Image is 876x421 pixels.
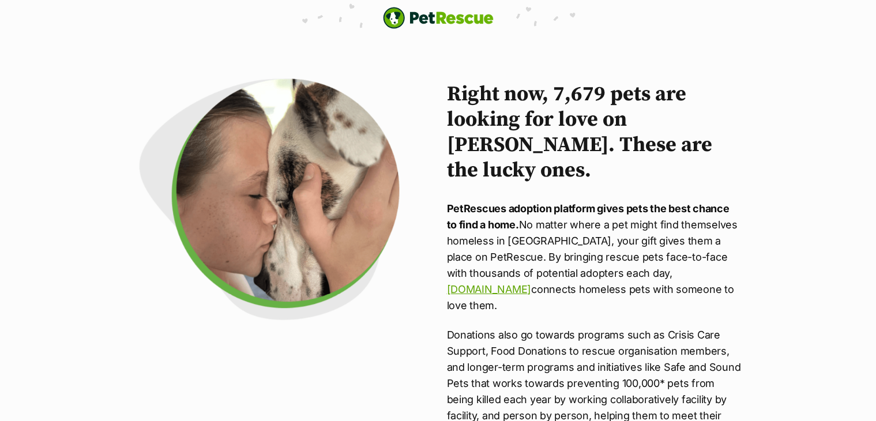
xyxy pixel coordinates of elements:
p: No matter where a pet might find themselves homeless in [GEOGRAPHIC_DATA], your gift gives them a... [447,201,741,314]
a: [DOMAIN_NAME] [447,283,532,295]
a: PetRescue [383,7,494,29]
img: logo-e224e6f780fb5917bec1dbf3a21bbac754714ae5b6737aabdf751b685950b380.svg [383,7,494,29]
strong: PetRescues adoption platform gives pets the best chance to find a home. [447,202,730,231]
h2: Right now, 7,679 pets are looking for love on [PERSON_NAME]. These are the lucky ones. [447,82,741,183]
